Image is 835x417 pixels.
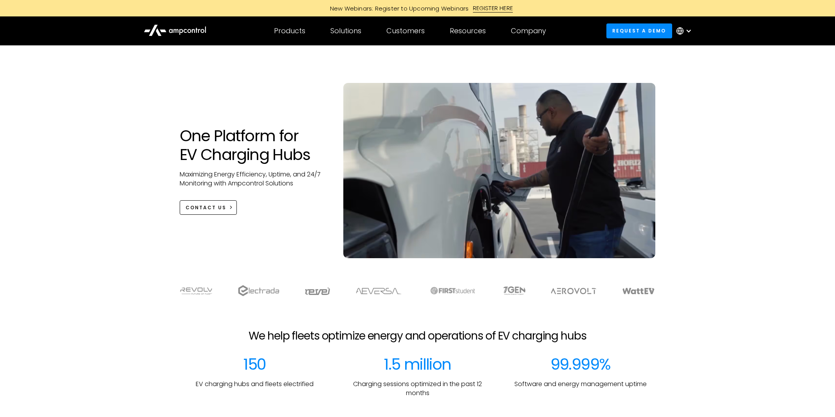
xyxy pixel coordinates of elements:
[330,27,361,35] div: Solutions
[511,27,546,35] div: Company
[249,329,586,343] h2: We help fleets optimize energy and operations of EV charging hubs
[196,380,314,388] p: EV charging hubs and fleets electrified
[186,204,226,211] div: CONTACT US
[343,380,493,397] p: Charging sessions optimized in the past 12 months
[606,23,672,38] a: Request a demo
[322,4,473,13] div: New Webinars: Register to Upcoming Webinars
[384,355,451,374] div: 1.5 million
[180,200,237,215] a: CONTACT US
[386,27,425,35] div: Customers
[180,126,328,164] h1: One Platform for EV Charging Hubs
[450,27,486,35] div: Resources
[180,170,328,188] p: Maximizing Energy Efficiency, Uptime, and 24/7 Monitoring with Ampcontrol Solutions
[622,288,655,294] img: WattEV logo
[514,380,647,388] p: Software and energy management uptime
[550,288,597,294] img: Aerovolt Logo
[274,27,305,35] div: Products
[238,285,279,296] img: electrada logo
[242,4,594,13] a: New Webinars: Register to Upcoming WebinarsREGISTER HERE
[243,355,266,374] div: 150
[473,4,513,13] div: REGISTER HERE
[550,355,611,374] div: 99.999%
